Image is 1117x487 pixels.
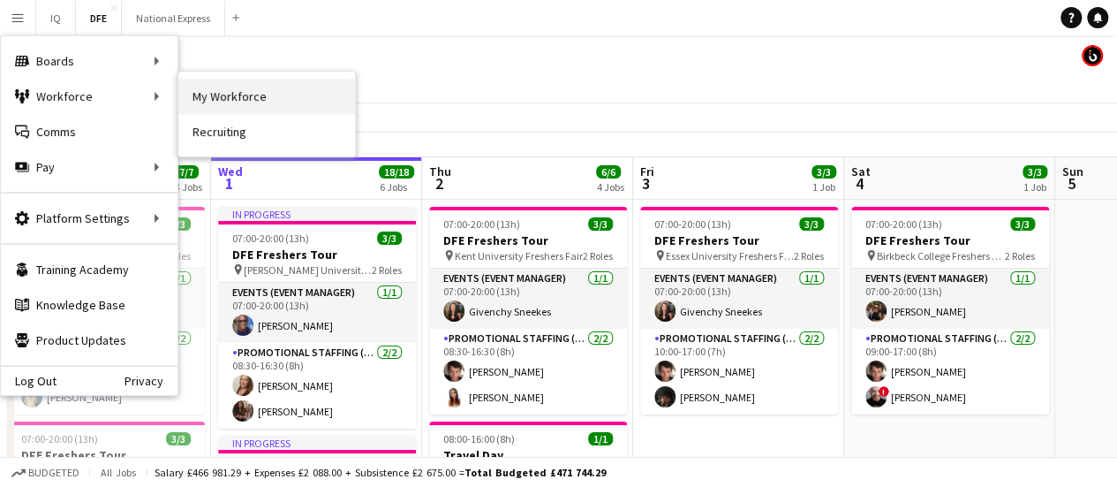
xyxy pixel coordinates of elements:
[429,447,627,463] h3: Travel Day
[1,114,177,149] a: Comms
[1082,45,1103,66] app-user-avatar: Tim Bodenham
[244,263,372,277] span: [PERSON_NAME] University Freshers Fair
[372,263,402,277] span: 2 Roles
[232,232,309,245] span: 07:00-20:00 (13h)
[877,249,1005,263] span: Birkbeck College Freshers Fair
[1023,180,1046,194] div: 1 Job
[596,165,621,179] span: 6/6
[1062,164,1083,179] span: Sun
[640,207,838,415] app-job-card: 07:00-20:00 (13h)3/3DFE Freshers Tour Essex University Freshers Fair2 RolesEvents (Event Manager)...
[583,249,613,263] span: 2 Roles
[666,249,794,263] span: Essex University Freshers Fair
[1010,217,1035,231] span: 3/3
[218,283,416,343] app-card-role: Events (Event Manager)1/107:00-20:00 (13h)[PERSON_NAME]
[218,164,243,179] span: Wed
[799,217,824,231] span: 3/3
[178,79,355,114] a: My Workforce
[178,114,355,149] a: Recruiting
[849,173,871,194] span: 4
[812,180,835,194] div: 1 Job
[851,329,1049,415] app-card-role: Promotional Staffing (Brand Ambassadors)2/209:00-17:00 (8h)[PERSON_NAME]![PERSON_NAME]
[1,287,177,323] a: Knowledge Base
[1,201,177,236] div: Platform Settings
[794,249,824,263] span: 2 Roles
[1,149,177,185] div: Pay
[879,386,889,397] span: !
[166,432,191,445] span: 3/3
[380,180,413,194] div: 6 Jobs
[455,249,583,263] span: Kent University Freshers Fair
[851,207,1049,415] app-job-card: 07:00-20:00 (13h)3/3DFE Freshers Tour Birkbeck College Freshers Fair2 RolesEvents (Event Manager)...
[588,432,613,445] span: 1/1
[638,173,654,194] span: 3
[21,432,98,445] span: 07:00-20:00 (13h)
[429,329,627,415] app-card-role: Promotional Staffing (Brand Ambassadors)2/208:30-16:30 (8h)[PERSON_NAME][PERSON_NAME]
[1,374,57,388] a: Log Out
[215,173,243,194] span: 1
[218,247,416,263] h3: DFE Freshers Tour
[379,165,414,179] span: 18/18
[377,232,402,245] span: 3/3
[218,436,416,450] div: In progress
[443,217,520,231] span: 07:00-20:00 (13h)
[1,252,177,287] a: Training Academy
[640,269,838,329] app-card-role: Events (Event Manager)1/107:00-20:00 (13h)Givenchy Sneekes
[429,269,627,329] app-card-role: Events (Event Manager)1/107:00-20:00 (13h)Givenchy Sneekes
[174,165,199,179] span: 7/7
[76,1,122,35] button: DFE
[597,180,624,194] div: 4 Jobs
[218,207,416,221] div: In progress
[122,1,225,35] button: National Express
[426,173,451,194] span: 2
[218,207,416,429] app-job-card: In progress07:00-20:00 (13h)3/3DFE Freshers Tour [PERSON_NAME] University Freshers Fair2 RolesEve...
[640,164,654,179] span: Fri
[1060,173,1083,194] span: 5
[218,343,416,429] app-card-role: Promotional Staffing (Brand Ambassadors)2/208:30-16:30 (8h)[PERSON_NAME][PERSON_NAME]
[588,217,613,231] span: 3/3
[654,217,731,231] span: 07:00-20:00 (13h)
[36,1,76,35] button: IQ
[1,43,177,79] div: Boards
[464,466,606,479] span: Total Budgeted £471 744.29
[125,374,177,388] a: Privacy
[1005,249,1035,263] span: 2 Roles
[7,447,205,463] h3: DFE Freshers Tour
[1023,165,1047,179] span: 3/3
[429,207,627,415] app-job-card: 07:00-20:00 (13h)3/3DFE Freshers Tour Kent University Freshers Fair2 RolesEvents (Event Manager)1...
[28,467,79,479] span: Budgeted
[640,232,838,248] h3: DFE Freshers Tour
[97,466,140,479] span: All jobs
[811,165,836,179] span: 3/3
[429,232,627,248] h3: DFE Freshers Tour
[175,180,202,194] div: 3 Jobs
[155,466,606,479] div: Salary £466 981.29 + Expenses £2 088.00 + Subsistence £2 675.00 =
[851,269,1049,329] app-card-role: Events (Event Manager)1/107:00-20:00 (13h)[PERSON_NAME]
[443,432,515,445] span: 08:00-16:00 (8h)
[851,164,871,179] span: Sat
[9,463,82,483] button: Budgeted
[865,217,942,231] span: 07:00-20:00 (13h)
[851,232,1049,248] h3: DFE Freshers Tour
[1,79,177,114] div: Workforce
[640,329,838,415] app-card-role: Promotional Staffing (Brand Ambassadors)2/210:00-17:00 (7h)[PERSON_NAME][PERSON_NAME]
[1,323,177,358] a: Product Updates
[429,164,451,179] span: Thu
